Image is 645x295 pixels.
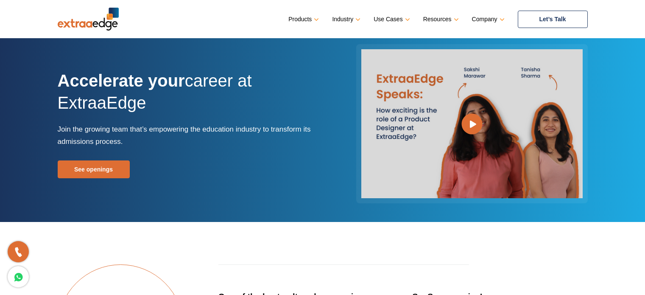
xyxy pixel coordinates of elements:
[58,160,130,178] a: See openings
[472,13,503,25] a: Company
[58,123,316,148] p: Join the growing team that’s empowering the education industry to transform its admissions process.
[374,13,408,25] a: Use Cases
[58,71,185,90] strong: Accelerate your
[332,13,359,25] a: Industry
[518,11,588,28] a: Let’s Talk
[288,13,317,25] a: Products
[423,13,457,25] a: Resources
[58,70,316,123] h1: career at ExtraaEdge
